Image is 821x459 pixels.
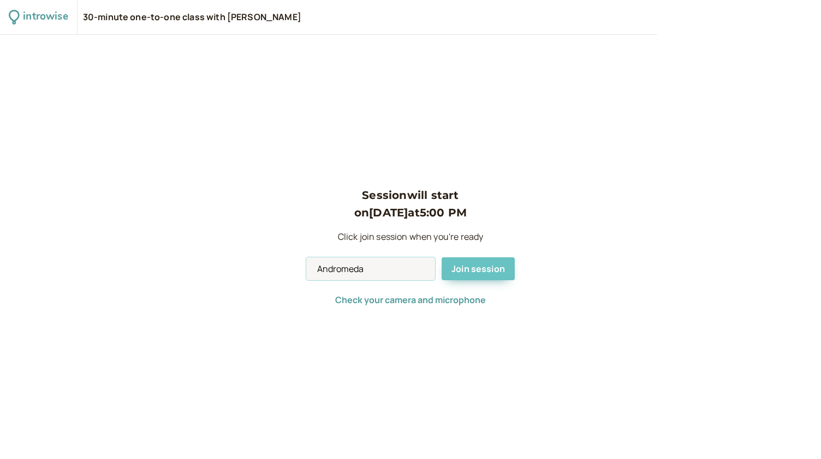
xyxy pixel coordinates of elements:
[335,295,486,305] button: Check your camera and microphone
[23,9,68,26] div: introwise
[442,257,515,280] button: Join session
[335,294,486,306] span: Check your camera and microphone
[451,263,505,275] span: Join session
[83,11,301,23] div: 30-minute one-to-one class with [PERSON_NAME]
[306,257,435,280] input: Your Name
[306,186,515,222] h3: Session will start on [DATE] at 5:00 PM
[306,230,515,244] p: Click join session when you're ready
